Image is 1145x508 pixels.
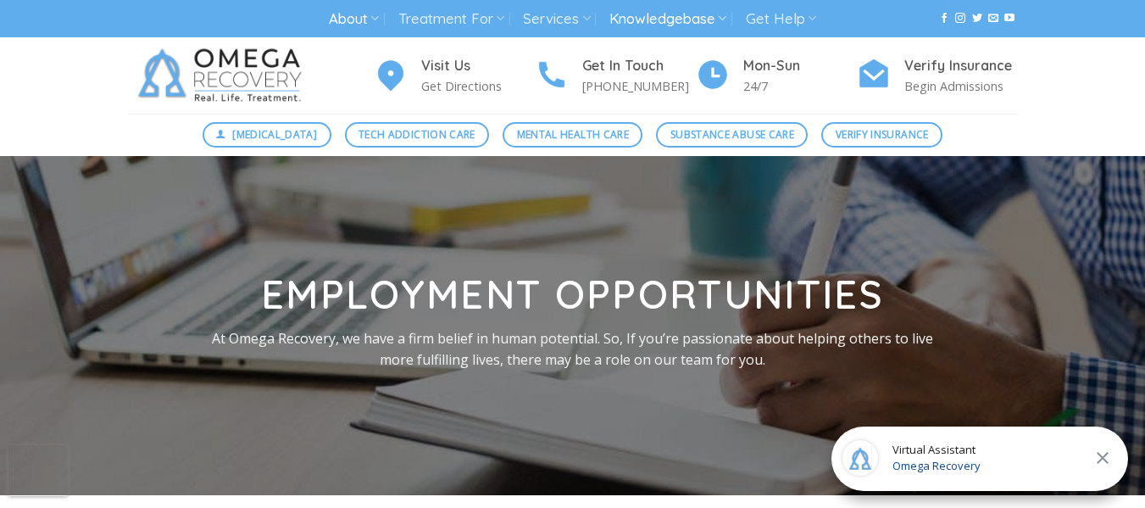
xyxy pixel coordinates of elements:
a: Services [523,3,590,35]
h4: Verify Insurance [904,55,1018,77]
p: 24/7 [743,76,857,96]
p: [PHONE_NUMBER] [582,76,696,96]
span: Substance Abuse Care [670,126,794,142]
strong: Employment opportunities [261,270,884,319]
p: Begin Admissions [904,76,1018,96]
h4: Mon-Sun [743,55,857,77]
a: Follow on Facebook [939,13,949,25]
a: Mental Health Care [503,122,642,148]
a: Tech Addiction Care [345,122,490,148]
span: [MEDICAL_DATA] [232,126,317,142]
a: [MEDICAL_DATA] [203,122,331,148]
a: Follow on Twitter [972,13,982,25]
a: Knowledgebase [609,3,726,35]
span: Verify Insurance [836,126,929,142]
a: Visit Us Get Directions [374,55,535,97]
iframe: reCAPTCHA [8,445,68,496]
a: Treatment For [398,3,504,35]
p: At Omega Recovery, we have a firm belief in human potential. So, If you’re passionate about helpi... [207,327,939,371]
span: Tech Addiction Care [359,126,475,142]
a: Substance Abuse Care [656,122,808,148]
a: Get In Touch [PHONE_NUMBER] [535,55,696,97]
span: Mental Health Care [517,126,629,142]
img: Omega Recovery [128,37,319,114]
a: Send us an email [988,13,998,25]
p: Get Directions [421,76,535,96]
a: Follow on Instagram [955,13,965,25]
h4: Get In Touch [582,55,696,77]
h4: Visit Us [421,55,535,77]
a: Verify Insurance Begin Admissions [857,55,1018,97]
a: Verify Insurance [821,122,942,148]
a: Get Help [746,3,816,35]
a: Follow on YouTube [1004,13,1014,25]
a: About [329,3,379,35]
